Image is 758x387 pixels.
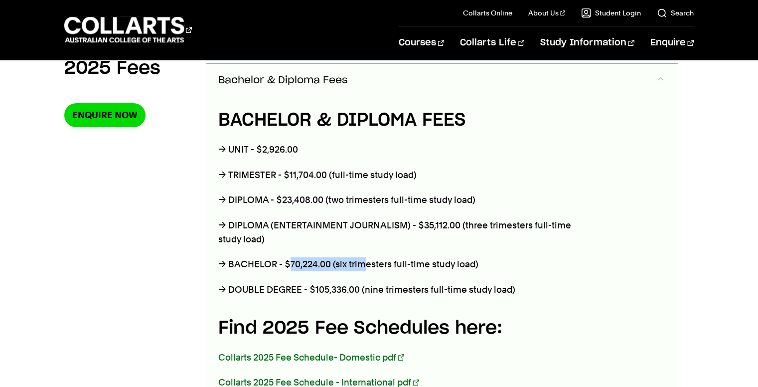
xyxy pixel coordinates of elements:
[657,8,694,18] a: Search
[540,26,634,59] a: Study Information
[218,283,588,297] p: → DOUBLE DEGREE - $105,336.00 (nine trimesters full-time study load)
[581,8,641,18] a: Student Login
[64,15,192,44] div: Go to homepage
[218,352,404,363] a: Collarts 2025 Fee Schedule- Domestic pdf
[64,103,146,127] a: Enquire Now
[218,218,588,246] p: → DIPLOMA (ENTERTAINMENT JOURNALISM) - $35,112.00 (three trimesters full-time study load)
[218,168,588,182] p: → TRIMESTER - $11,704.00 (full-time study load)
[218,257,588,271] p: → BACHELOR - $70,224.00 (six trimesters full-time study load)
[218,143,588,157] p: → UNIT - $2,926.00
[218,193,588,207] p: → DIPLOMA - $23,408.00 (two trimesters full-time study load)
[463,8,512,18] a: Collarts Online
[218,315,588,342] h4: Find 2025 Fee Schedules here:
[218,107,588,134] h4: BACHELOR & DIPLOMA FEES
[399,26,444,59] a: Courses
[460,26,524,59] a: Collarts Life
[64,57,160,79] h2: 2025 Fees
[206,64,677,97] button: Bachelor & Diploma Fees
[218,75,348,86] span: Bachelor & Diploma Fees
[528,8,565,18] a: About Us
[650,26,694,59] a: Enquire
